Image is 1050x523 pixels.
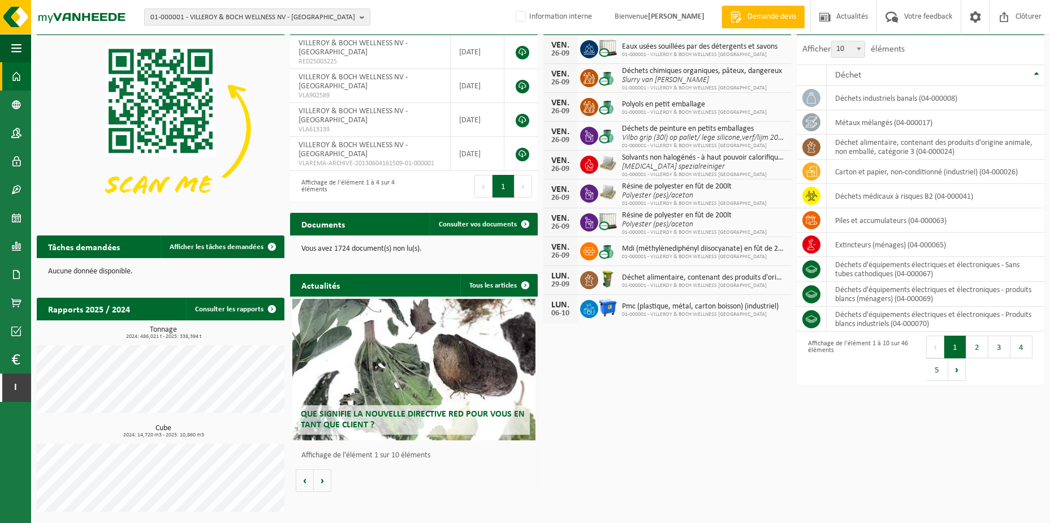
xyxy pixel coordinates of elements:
div: 06-10 [549,310,572,318]
button: 1 [492,175,515,198]
button: 1 [944,336,966,358]
img: PB-IC-CU [598,38,617,58]
div: 29-09 [549,281,572,289]
span: I [11,374,20,402]
td: [DATE] [451,69,504,103]
button: Previous [926,336,944,358]
div: 26-09 [549,79,572,87]
span: VLAREMA-ARCHIVE-20130604161509-01-000001 [299,159,442,168]
span: Déchet alimentaire, contenant des produits d'origine animale, non emballé, catég... [622,273,785,282]
td: [DATE] [451,103,504,137]
div: 26-09 [549,50,572,58]
span: Déchet [835,71,861,80]
span: 01-000001 - VILLEROY & BOCH WELLNESS [GEOGRAPHIC_DATA] [622,311,779,318]
h2: Actualités [290,274,351,296]
span: 01-000001 - VILLEROY & BOCH WELLNESS [GEOGRAPHIC_DATA] [622,85,782,92]
i: [MEDICAL_DATA] spezialreiniger [622,162,725,171]
a: Que signifie la nouvelle directive RED pour vous en tant que client ? [292,299,535,440]
button: Previous [474,175,492,198]
span: Résine de polyester en fût de 200lt [622,211,767,220]
td: déchets industriels banals (04-000008) [827,86,1044,110]
span: 01-000001 - VILLEROY & BOCH WELLNESS NV - [GEOGRAPHIC_DATA] [150,9,355,26]
p: Aucune donnée disponible. [48,268,273,276]
button: 2 [966,336,988,358]
span: VILLEROY & BOCH WELLNESS NV - [GEOGRAPHIC_DATA] [299,39,408,57]
h3: Cube [42,425,284,438]
a: Consulter les rapports [186,298,283,320]
i: Slurry van [PERSON_NAME] [622,76,709,84]
span: Afficher les tâches demandées [170,243,263,251]
label: Information interne [513,8,592,25]
img: LP-PA-00000-WDN-11 [598,183,617,202]
span: RED25003225 [299,57,442,66]
button: Next [515,175,532,198]
span: VILLEROY & BOCH WELLNESS NV - [GEOGRAPHIC_DATA] [299,73,408,91]
img: PB-IC-CU [598,212,617,231]
span: Solvants non halogénés - à haut pouvoir calorifique en petits emballages (<200l) [622,153,785,162]
td: déchets d'équipements électriques et électroniques - Produits blancs industriels (04-000070) [827,307,1044,332]
div: VEN. [549,156,572,165]
td: déchet alimentaire, contenant des produits d'origine animale, non emballé, catégorie 3 (04-000024) [827,135,1044,160]
div: VEN. [549,98,572,108]
span: 01-000001 - VILLEROY & BOCH WELLNESS [GEOGRAPHIC_DATA] [622,254,785,260]
td: déchets médicaux à risques B2 (04-000041) [827,184,1044,208]
td: déchets d'équipements électriques et électroniques - produits blancs (ménagers) (04-000069) [827,282,1044,307]
div: 26-09 [549,136,572,144]
span: 01-000001 - VILLEROY & BOCH WELLNESS [GEOGRAPHIC_DATA] [622,172,785,178]
i: Polyester (pes)/aceton [622,220,693,229]
div: LUN. [549,301,572,310]
div: VEN. [549,185,572,194]
h2: Rapports 2025 / 2024 [37,298,141,320]
img: PB-OT-0200-CU [598,241,617,260]
div: LUN. [549,272,572,281]
div: 26-09 [549,194,572,202]
button: Vorige [296,469,314,492]
td: extincteurs (ménages) (04-000065) [827,233,1044,257]
img: PB-OT-0200-CU [598,96,617,115]
a: Tous les articles [460,274,537,297]
div: 26-09 [549,108,572,115]
div: 26-09 [549,252,572,260]
span: VLA613139 [299,125,442,134]
span: 01-000001 - VILLEROY & BOCH WELLNESS [GEOGRAPHIC_DATA] [622,143,785,149]
span: 01-000001 - VILLEROY & BOCH WELLNESS [GEOGRAPHIC_DATA] [622,109,767,116]
img: Download de VHEPlus App [37,35,284,221]
button: 5 [926,358,948,381]
button: 01-000001 - VILLEROY & BOCH WELLNESS NV - [GEOGRAPHIC_DATA] [144,8,370,25]
td: [DATE] [451,35,504,69]
a: Afficher les tâches demandées [161,235,283,258]
span: 01-000001 - VILLEROY & BOCH WELLNESS [GEOGRAPHIC_DATA] [622,282,785,289]
span: 01-000001 - VILLEROY & BOCH WELLNESS [GEOGRAPHIC_DATA] [622,229,767,236]
span: Que signifie la nouvelle directive RED pour vous en tant que client ? [301,410,525,430]
span: Demande devis [745,11,799,23]
i: Polyester (pes)/aceton [622,191,693,200]
td: métaux mélangés (04-000017) [827,110,1044,135]
td: [DATE] [451,137,504,171]
span: Mdi (méthylènediphényl diisocyanate) en fût de 200 lt [622,245,785,254]
button: Volgende [314,469,331,492]
button: 4 [1010,336,1032,358]
img: PB-OT-0200-CU [598,67,617,87]
a: Consulter vos documents [430,213,537,235]
h3: Tonnage [42,326,284,340]
i: Vilbo grip (30l) op pallet/ lege silicone,verf/lijm 200lvat [622,134,794,142]
span: Déchets de peinture en petits emballages [622,125,785,134]
span: Consulter vos documents [439,221,517,228]
label: Afficher éléments [802,45,905,54]
img: LP-PA-00000-WDN-11 [598,154,617,173]
span: VILLEROY & BOCH WELLNESS NV - [GEOGRAPHIC_DATA] [299,141,408,158]
span: 10 [831,41,865,58]
div: Affichage de l'élément 1 à 10 sur 46 éléments [802,335,915,382]
div: 26-09 [549,165,572,173]
span: 10 [832,41,865,57]
div: VEN. [549,41,572,50]
span: Déchets chimiques organiques, pâteux, dangereux [622,67,782,76]
p: Vous avez 1724 document(s) non lu(s). [301,245,526,253]
img: PB-OT-0200-CU [598,125,617,144]
img: WB-0060-HPE-GN-50 [598,269,617,289]
span: 2024: 486,021 t - 2025: 338,394 t [42,334,284,340]
span: VILLEROY & BOCH WELLNESS NV - [GEOGRAPHIC_DATA] [299,107,408,125]
div: 26-09 [549,223,572,231]
td: Piles et accumulateurs (04-000063) [827,208,1044,233]
td: carton et papier, non-conditionné (industriel) (04-000026) [827,160,1044,184]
